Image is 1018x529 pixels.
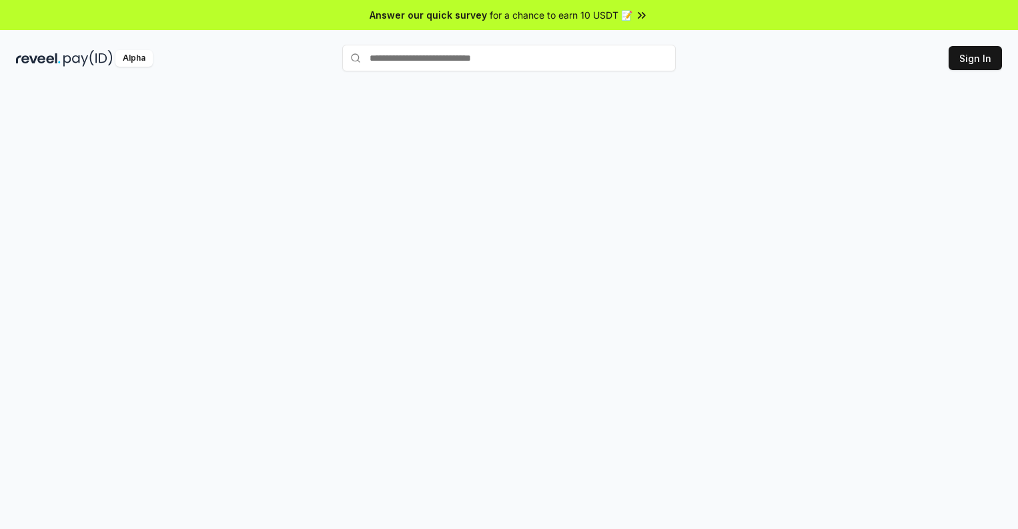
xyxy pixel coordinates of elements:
[370,8,487,22] span: Answer our quick survey
[949,46,1002,70] button: Sign In
[490,8,632,22] span: for a chance to earn 10 USDT 📝
[115,50,153,67] div: Alpha
[16,50,61,67] img: reveel_dark
[63,50,113,67] img: pay_id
